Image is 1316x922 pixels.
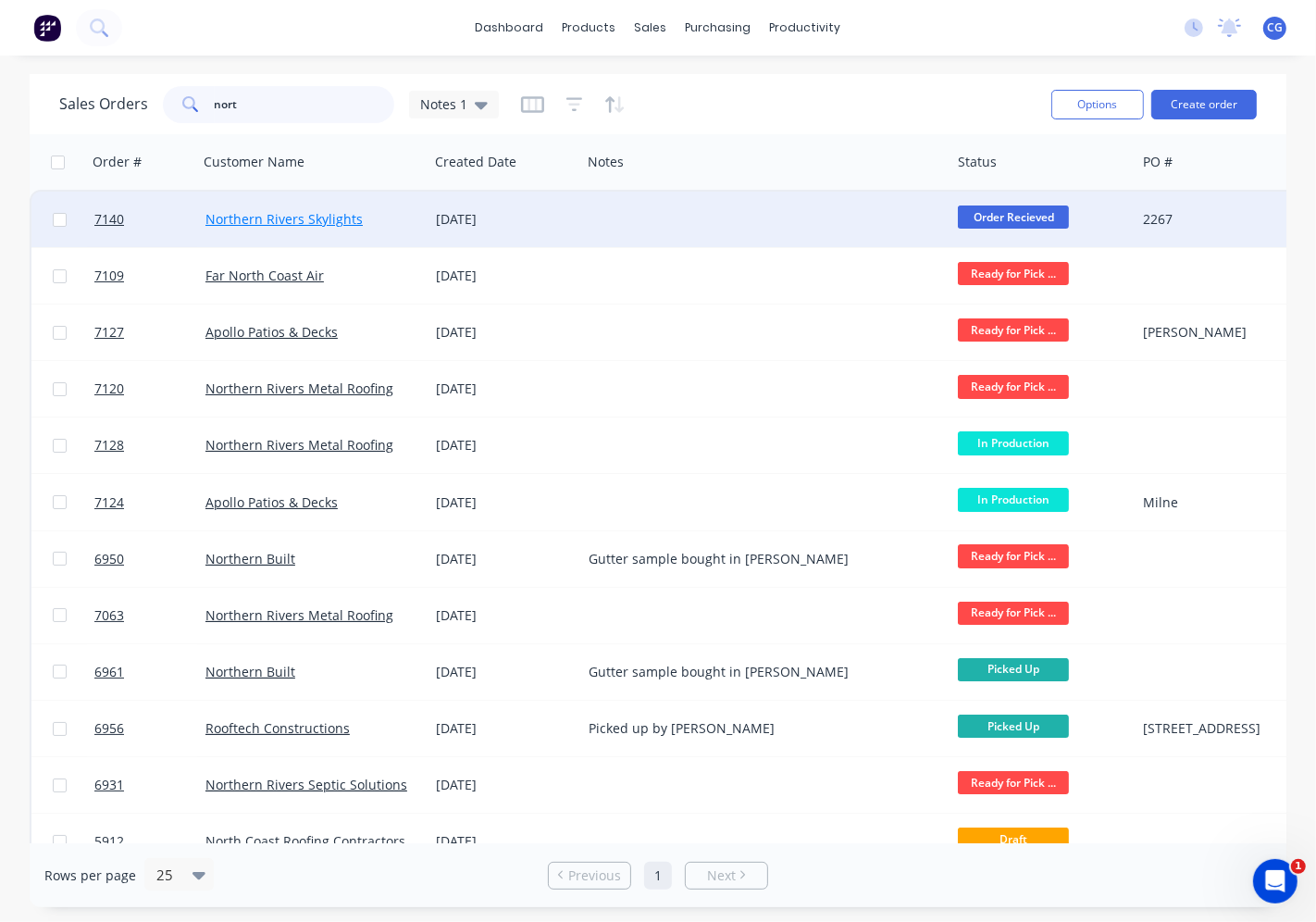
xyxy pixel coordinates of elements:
[94,550,124,568] span: 6950
[626,14,677,42] div: sales
[958,771,1069,794] span: Ready for Pick ...
[436,267,574,285] div: [DATE]
[568,866,621,885] span: Previous
[588,153,624,171] div: Notes
[436,436,574,455] div: [DATE]
[958,153,997,171] div: Status
[204,153,304,171] div: Customer Name
[94,267,124,285] span: 7109
[589,663,925,681] div: Gutter sample bought in [PERSON_NAME]
[94,361,205,417] a: 7120
[94,606,124,625] span: 7063
[958,828,1069,851] span: Draft
[436,606,574,625] div: [DATE]
[94,436,124,455] span: 7128
[958,206,1069,229] span: Order Recieved
[589,719,925,738] div: Picked up by [PERSON_NAME]
[436,323,574,342] div: [DATE]
[205,550,295,567] a: Northern Built
[94,531,205,587] a: 6950
[958,715,1069,738] span: Picked Up
[205,663,295,680] a: Northern Built
[205,436,393,454] a: Northern Rivers Metal Roofing
[94,305,205,360] a: 7127
[707,866,736,885] span: Next
[44,866,136,885] span: Rows per page
[94,776,124,794] span: 6931
[205,606,393,624] a: Northern Rivers Metal Roofing
[436,210,574,229] div: [DATE]
[1051,90,1144,119] button: Options
[94,248,205,304] a: 7109
[958,602,1069,625] span: Ready for Pick ...
[94,417,205,473] a: 7128
[436,776,574,794] div: [DATE]
[94,210,124,229] span: 7140
[958,262,1069,285] span: Ready for Pick ...
[436,493,574,512] div: [DATE]
[94,192,205,247] a: 7140
[205,267,324,284] a: Far North Coast Air
[94,832,124,851] span: 5912
[677,14,761,42] div: purchasing
[958,658,1069,681] span: Picked Up
[1151,90,1257,119] button: Create order
[540,862,776,890] ul: Pagination
[958,375,1069,398] span: Ready for Pick ...
[215,86,395,123] input: Search...
[94,701,205,756] a: 6956
[94,475,205,530] a: 7124
[958,544,1069,567] span: Ready for Pick ...
[436,550,574,568] div: [DATE]
[436,832,574,851] div: [DATE]
[94,719,124,738] span: 6956
[205,323,338,341] a: Apollo Patios & Decks
[1143,153,1173,171] div: PO #
[1253,859,1297,903] iframe: Intercom live chat
[205,380,393,397] a: Northern Rivers Metal Roofing
[761,14,850,42] div: productivity
[1291,859,1306,874] span: 1
[589,550,925,568] div: Gutter sample bought in [PERSON_NAME]
[686,866,767,885] a: Next page
[958,318,1069,342] span: Ready for Pick ...
[958,488,1069,511] span: In Production
[205,832,405,850] a: North Coast Roofing Contractors
[33,14,61,42] img: Factory
[94,323,124,342] span: 7127
[94,380,124,398] span: 7120
[436,719,574,738] div: [DATE]
[436,663,574,681] div: [DATE]
[94,644,205,700] a: 6961
[420,94,467,114] span: Notes 1
[59,95,148,113] h1: Sales Orders
[549,866,630,885] a: Previous page
[436,380,574,398] div: [DATE]
[205,719,350,737] a: Rooftech Constructions
[94,588,205,643] a: 7063
[94,757,205,813] a: 6931
[435,153,516,171] div: Created Date
[553,14,626,42] div: products
[644,862,672,890] a: Page 1 is your current page
[94,663,124,681] span: 6961
[205,776,407,793] a: Northern Rivers Septic Solutions
[93,153,142,171] div: Order #
[958,431,1069,455] span: In Production
[205,210,363,228] a: Northern Rivers Skylights
[205,493,338,511] a: Apollo Patios & Decks
[1267,19,1283,36] span: CG
[94,814,205,869] a: 5912
[94,493,124,512] span: 7124
[466,14,553,42] a: dashboard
